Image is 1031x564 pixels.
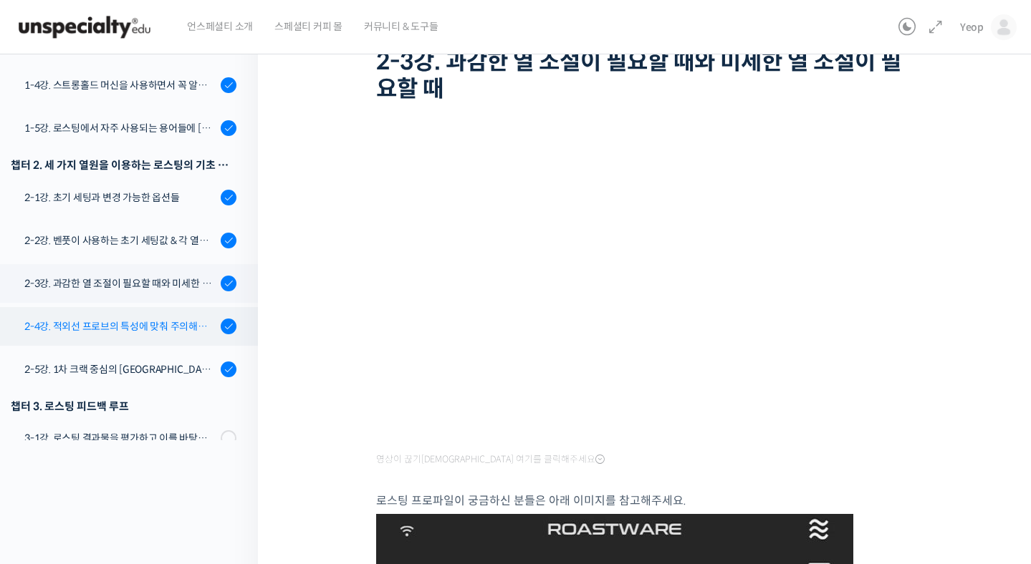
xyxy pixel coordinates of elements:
[24,361,216,377] div: 2-5강. 1차 크랙 중심의 [GEOGRAPHIC_DATA]에 관하여
[24,430,216,446] div: 3-1강. 로스팅 결과물을 평가하고 이를 바탕으로 프로파일을 설계하는 방법
[376,491,921,510] p: 로스팅 프로파일이 궁금하신 분들은 아래 이미지를 참고해주세요.
[376,48,921,103] h1: 2-3강. 과감한 열 조절이 필요할 때와 미세한 열 조절이 필요할 때
[131,467,148,479] span: 대화
[24,77,216,93] div: 1-4강. 스트롱홀드 머신을 사용하면서 꼭 알고 있어야 할 유의사항
[376,454,605,465] span: 영상이 끊기[DEMOGRAPHIC_DATA] 여기를 클릭해주세요
[24,319,216,334] div: 2-4강. 적외선 프로브의 특성에 맞춰 주의해야 할 점들
[95,445,185,481] a: 대화
[960,21,984,34] span: Yeop
[24,120,216,136] div: 1-5강. 로스팅에서 자주 사용되는 용어들에 [DATE] 이해
[24,190,216,205] div: 2-1강. 초기 세팅과 변경 가능한 옵션들
[4,445,95,481] a: 홈
[185,445,275,481] a: 설정
[221,467,239,478] span: 설정
[45,467,54,478] span: 홈
[11,155,236,175] div: 챕터 2. 세 가지 열원을 이용하는 로스팅의 기초 설계
[24,276,216,291] div: 2-3강. 과감한 열 조절이 필요할 때와 미세한 열 조절이 필요할 때
[24,233,216,248] div: 2-2강. 벤풋이 사용하는 초기 세팅값 & 각 열원이 하는 역할
[11,397,236,416] div: 챕터 3. 로스팅 피드백 루프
